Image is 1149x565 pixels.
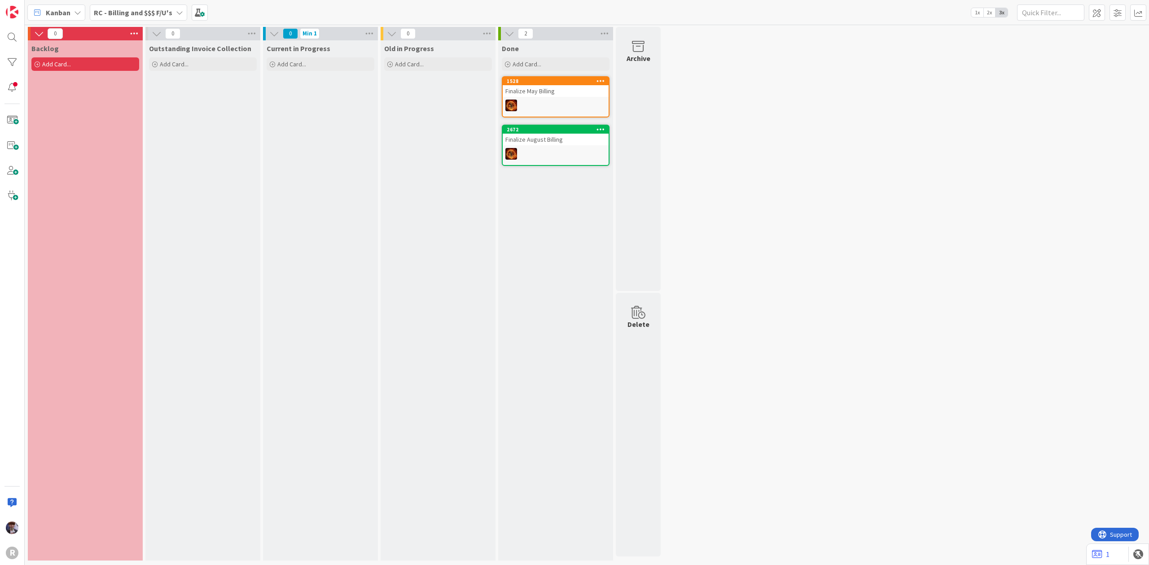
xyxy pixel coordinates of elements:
[971,8,983,17] span: 1x
[518,28,533,39] span: 2
[42,60,71,68] span: Add Card...
[505,100,517,111] img: TR
[149,44,251,53] span: Outstanding Invoice Collection
[6,547,18,559] div: R
[503,100,609,111] div: TR
[503,77,609,85] div: 1528
[507,126,609,133] div: 2672
[503,126,609,145] div: 2672Finalize August Billing
[400,28,416,39] span: 0
[627,319,649,330] div: Delete
[996,8,1008,17] span: 3x
[503,126,609,134] div: 2672
[384,44,434,53] span: Old in Progress
[502,125,610,166] a: 2672Finalize August BillingTR
[160,60,189,68] span: Add Card...
[503,148,609,160] div: TR
[277,60,306,68] span: Add Card...
[46,7,70,18] span: Kanban
[19,1,41,12] span: Support
[165,28,180,39] span: 0
[303,31,317,36] div: Min 1
[505,148,517,160] img: TR
[267,44,330,53] span: Current in Progress
[6,522,18,534] img: ML
[502,44,519,53] span: Done
[983,8,996,17] span: 2x
[503,77,609,97] div: 1528Finalize May Billing
[507,78,609,84] div: 1528
[627,53,650,64] div: Archive
[283,28,298,39] span: 0
[48,28,63,39] span: 0
[1092,549,1110,560] a: 1
[503,85,609,97] div: Finalize May Billing
[94,8,172,17] b: RC - Billing and $$$ F/U's
[502,76,610,117] a: 1528Finalize May BillingTR
[1017,4,1084,21] input: Quick Filter...
[503,134,609,145] div: Finalize August Billing
[31,44,59,53] span: Backlog
[395,60,424,68] span: Add Card...
[6,6,18,18] img: Visit kanbanzone.com
[513,60,541,68] span: Add Card...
